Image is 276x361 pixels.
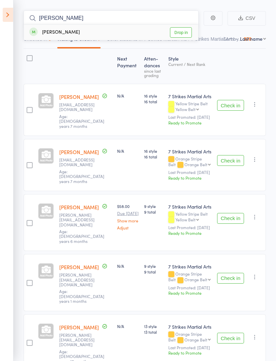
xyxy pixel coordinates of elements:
span: Age: [DEMOGRAPHIC_DATA] years 6 months [59,228,104,244]
div: Ready to Promote [168,290,212,296]
small: lena_ald@hotmail.com [59,333,103,347]
span: 9 total [144,209,163,215]
button: Checked in3 [24,33,51,48]
span: 16 style [144,148,163,154]
div: Orange Belt [184,162,207,167]
a: Show more [117,218,139,223]
div: Last name [240,35,263,42]
div: Orange Stripe Belt [168,332,212,343]
a: [PERSON_NAME] [59,148,99,155]
a: Adjust [117,225,139,230]
div: N/A [117,263,139,269]
span: 9 style [144,203,163,209]
div: 7 Strikes Martial Arts [168,263,212,270]
div: 7 Strikes Martial Arts [168,323,212,330]
div: since last grading [144,69,163,77]
small: weskev2010@gmail.com [59,157,103,167]
div: 7 Strikes Martial Arts [168,148,212,155]
div: N/A [117,148,139,154]
span: Age: [DEMOGRAPHIC_DATA] years 1 months [59,288,104,304]
div: Style [166,52,214,81]
button: CSV [228,11,266,26]
div: $58.00 [117,203,139,230]
span: 16 total [144,154,163,159]
div: 7 Strikes Martial Arts [168,203,212,210]
div: [PERSON_NAME] [29,29,80,36]
button: Check in [217,100,244,111]
small: hazel.ebarle@gmail.com [59,213,103,227]
small: Last Promoted: [DATE] [168,225,212,230]
a: Drop in [170,27,192,38]
div: Ready to Promote [168,175,212,181]
span: 16 total [144,99,163,104]
small: Last Promoted: [DATE] [168,170,212,175]
div: Orange Stripe Belt [168,156,212,168]
a: [PERSON_NAME] [59,93,99,100]
small: Last Promoted: [DATE] [168,115,212,119]
button: Check in [217,273,244,284]
div: N/A [117,323,139,329]
a: [PERSON_NAME] [59,263,99,270]
button: Waiting to check in7 [57,33,101,48]
span: 13 style [144,323,163,329]
div: Yellow Stripe Belt [168,101,212,113]
small: torcurrey@gmail.com [59,102,103,112]
span: 9 style [144,263,163,269]
div: Orange Belt [184,277,207,282]
div: Next Payment [114,52,141,81]
span: 16 style [144,93,163,99]
span: 9 total [144,269,163,275]
div: Orange Belt [184,337,207,342]
small: Due [DATE] [117,211,139,216]
span: 13 total [144,329,163,335]
div: Orange Stripe Belt [168,272,212,283]
a: [PERSON_NAME] [59,324,99,331]
span: Age: [DEMOGRAPHIC_DATA] years 7 months [59,113,104,129]
a: [PERSON_NAME] [59,204,99,211]
small: Last Promoted: [DATE] [168,345,212,350]
div: Yellow Belt [175,217,196,222]
small: Last Promoted: [DATE] [168,285,212,290]
button: Other students in 7 Strikes Martial Arts / 7 Strikes Martial Arts - ...378 [107,33,251,48]
div: Ready to Promote [168,230,212,236]
label: Sort by [223,35,239,42]
div: N/A [117,93,139,99]
div: Atten­dances [141,52,166,81]
button: Check in [217,155,244,166]
button: Check in [217,333,244,344]
div: Current / Next Rank [168,62,212,66]
small: David.leys73@gmail.com [59,273,103,287]
div: Ready to Promote [168,120,212,125]
div: 7 Strikes Martial Arts [168,93,212,100]
div: Yellow Belt [175,107,196,111]
button: Check in [217,213,244,224]
div: Ready to Promote [168,350,212,356]
input: Search by name [24,10,199,26]
span: Age: [DEMOGRAPHIC_DATA] years 7 months [59,169,104,184]
div: Yellow Stripe Belt [168,212,212,223]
